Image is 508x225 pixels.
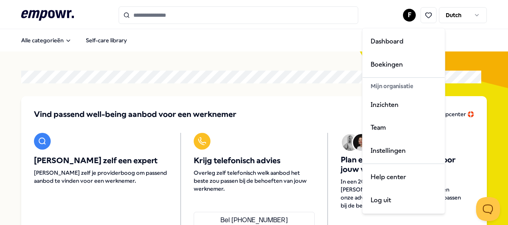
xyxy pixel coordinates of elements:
[364,189,443,212] div: Log uit
[364,116,443,139] a: Team
[364,166,443,189] a: Help center
[364,53,443,76] a: Boekingen
[364,30,443,53] a: Dashboard
[364,139,443,162] a: Instellingen
[364,79,443,93] div: Mijn organisatie
[362,28,445,214] div: F
[364,93,443,116] a: Inzichten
